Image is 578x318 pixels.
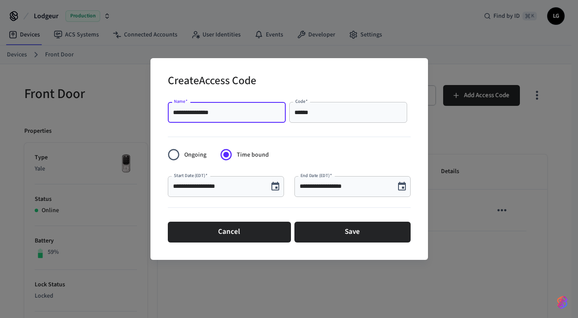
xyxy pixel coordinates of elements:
span: Ongoing [184,151,206,160]
button: Cancel [168,222,291,243]
label: End Date (EDT) [300,172,332,179]
button: Save [294,222,411,243]
label: Start Date (EDT) [174,172,207,179]
label: Code [295,98,308,105]
button: Choose date, selected date is Oct 13, 2025 [393,178,411,195]
button: Choose date, selected date is Oct 8, 2025 [267,178,284,195]
span: Time bound [237,151,269,160]
h2: Create Access Code [168,69,256,95]
label: Name [174,98,188,105]
img: SeamLogoGradient.69752ec5.svg [557,295,568,309]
